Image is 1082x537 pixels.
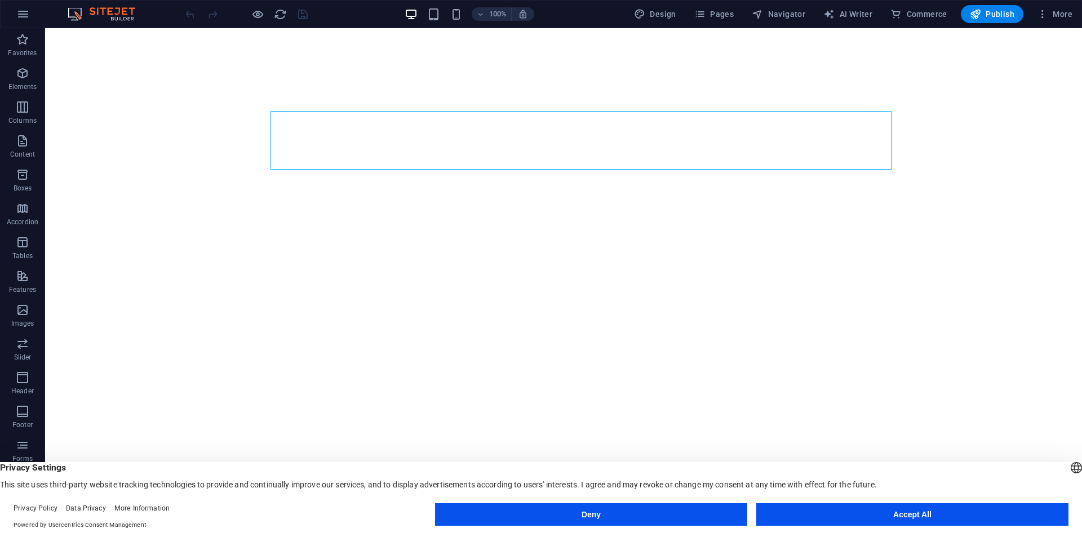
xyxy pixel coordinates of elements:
div: Design (Ctrl+Alt+Y) [629,5,681,23]
span: Commerce [890,8,947,20]
span: More [1037,8,1072,20]
i: On resize automatically adjust zoom level to fit chosen device. [518,9,528,19]
p: Elements [8,82,37,91]
p: Footer [12,420,33,429]
p: Header [11,387,34,396]
button: AI Writer [819,5,877,23]
p: Slider [14,353,32,362]
button: Commerce [886,5,952,23]
span: Publish [970,8,1014,20]
span: AI Writer [823,8,872,20]
button: Navigator [747,5,810,23]
p: Columns [8,116,37,125]
p: Favorites [8,48,37,57]
p: Boxes [14,184,32,193]
button: Click here to leave preview mode and continue editing [251,7,264,21]
p: Content [10,150,35,159]
button: More [1032,5,1077,23]
button: reload [273,7,287,21]
p: Forms [12,454,33,463]
i: Reload page [274,8,287,21]
button: 100% [472,7,512,21]
span: Pages [694,8,734,20]
button: Publish [961,5,1023,23]
p: Tables [12,251,33,260]
p: Accordion [7,218,38,227]
button: Design [629,5,681,23]
span: Navigator [752,8,805,20]
h6: 100% [489,7,507,21]
button: Pages [690,5,738,23]
img: Editor Logo [65,7,149,21]
p: Features [9,285,36,294]
p: Images [11,319,34,328]
span: Design [634,8,676,20]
